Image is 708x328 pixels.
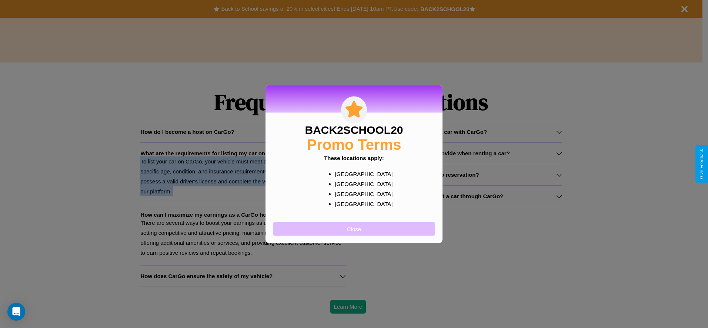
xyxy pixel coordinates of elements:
p: [GEOGRAPHIC_DATA] [335,199,388,209]
b: These locations apply: [324,155,384,161]
button: Close [273,222,435,236]
p: [GEOGRAPHIC_DATA] [335,169,388,179]
h2: Promo Terms [307,136,401,153]
p: [GEOGRAPHIC_DATA] [335,189,388,199]
div: Give Feedback [699,149,704,179]
p: [GEOGRAPHIC_DATA] [335,179,388,189]
div: Open Intercom Messenger [7,303,25,321]
h3: BACK2SCHOOL20 [305,124,403,136]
